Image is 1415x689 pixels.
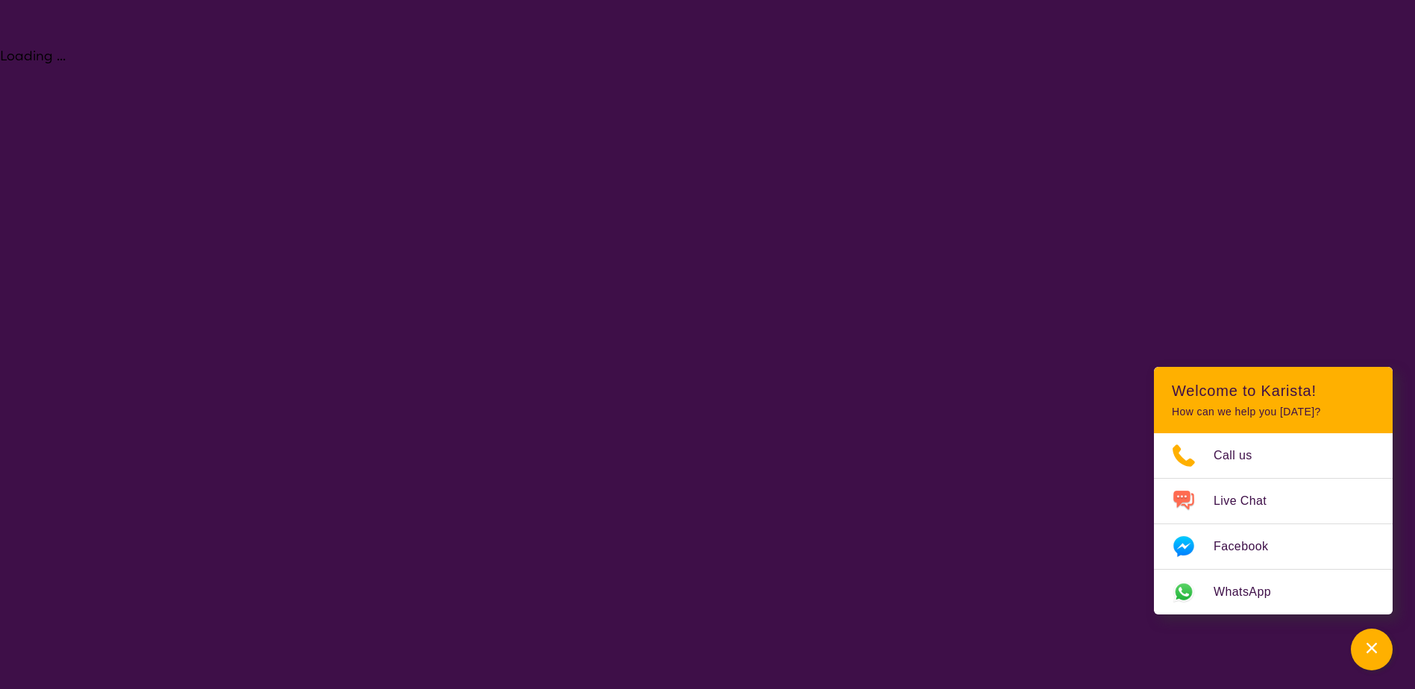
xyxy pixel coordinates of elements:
span: Facebook [1214,535,1286,558]
p: How can we help you [DATE]? [1172,406,1375,418]
a: Web link opens in a new tab. [1154,570,1393,614]
button: Channel Menu [1351,629,1393,670]
ul: Choose channel [1154,433,1393,614]
span: Live Chat [1214,490,1284,512]
span: WhatsApp [1214,581,1289,603]
span: Call us [1214,444,1270,467]
h2: Welcome to Karista! [1172,382,1375,400]
div: Channel Menu [1154,367,1393,614]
